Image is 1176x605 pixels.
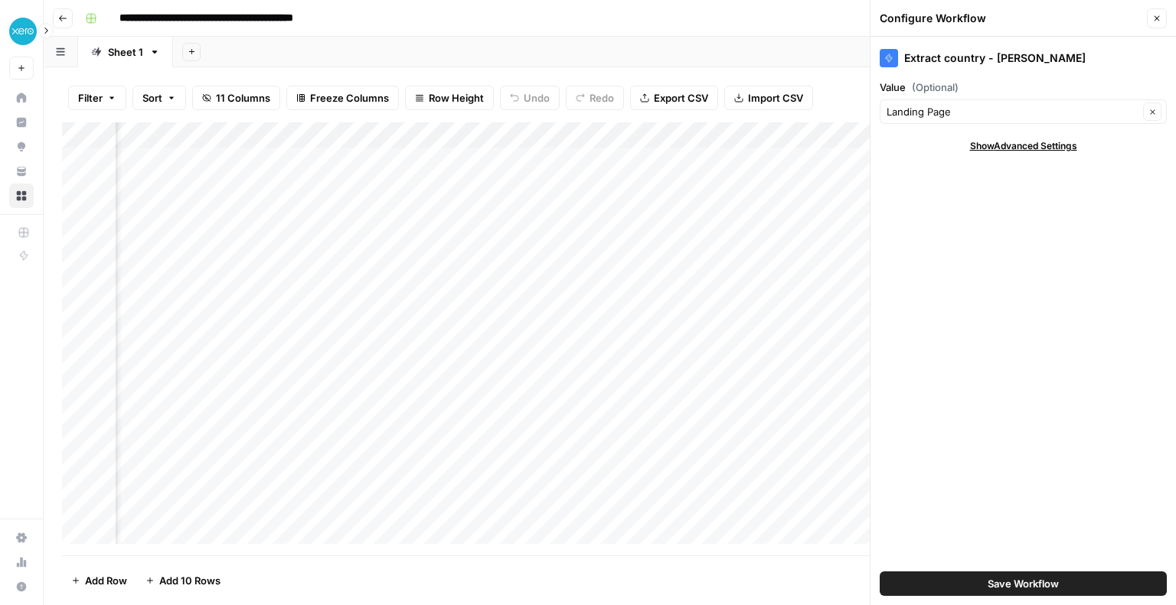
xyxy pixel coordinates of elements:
[500,86,560,110] button: Undo
[62,568,136,593] button: Add Row
[9,86,34,110] a: Home
[724,86,813,110] button: Import CSV
[970,139,1077,153] span: Show Advanced Settings
[9,18,37,45] img: XeroOps Logo
[78,37,173,67] a: Sheet 1
[136,568,230,593] button: Add 10 Rows
[142,90,162,106] span: Sort
[9,550,34,574] a: Usage
[9,135,34,159] a: Opportunities
[912,80,959,95] span: (Optional)
[880,49,1167,67] div: Extract country - [PERSON_NAME]
[78,90,103,106] span: Filter
[887,104,1138,119] input: Landing Page
[630,86,718,110] button: Export CSV
[286,86,399,110] button: Freeze Columns
[216,90,270,106] span: 11 Columns
[132,86,186,110] button: Sort
[9,12,34,50] button: Workspace: XeroOps
[9,574,34,599] button: Help + Support
[566,86,624,110] button: Redo
[9,110,34,135] a: Insights
[68,86,126,110] button: Filter
[85,573,127,588] span: Add Row
[192,86,280,110] button: 11 Columns
[988,576,1059,591] span: Save Workflow
[108,44,143,60] div: Sheet 1
[159,573,220,588] span: Add 10 Rows
[9,159,34,184] a: Your Data
[310,90,389,106] span: Freeze Columns
[9,525,34,550] a: Settings
[748,90,803,106] span: Import CSV
[429,90,484,106] span: Row Height
[880,80,1167,95] label: Value
[9,184,34,208] a: Browse
[880,571,1167,596] button: Save Workflow
[590,90,614,106] span: Redo
[524,90,550,106] span: Undo
[654,90,708,106] span: Export CSV
[405,86,494,110] button: Row Height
